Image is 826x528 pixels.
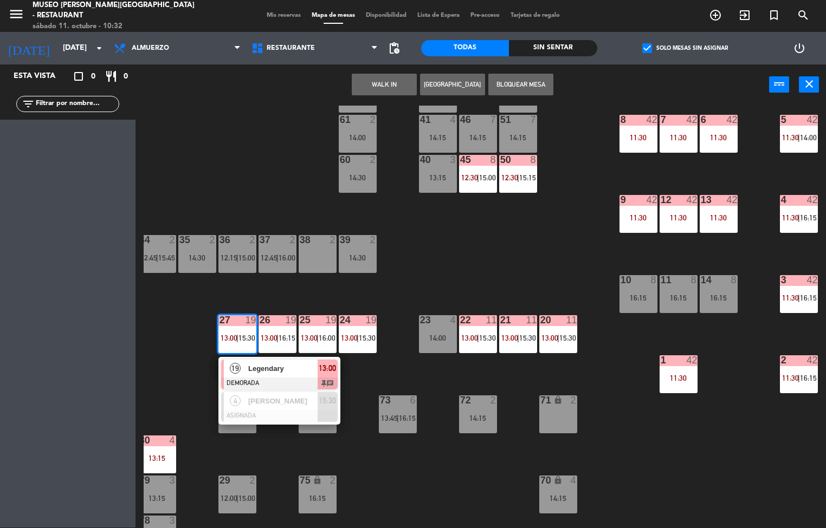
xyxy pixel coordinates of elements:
span: | [517,173,519,182]
i: crop_square [72,70,85,83]
span: Tarjetas de regalo [505,12,565,18]
span: | [397,414,399,422]
span: 15:45 [158,253,175,262]
span: | [276,253,279,262]
span: pending_actions [388,42,401,55]
div: 16:15 [660,294,698,302]
span: check_box [642,43,652,53]
div: 22 [460,315,461,325]
div: 42 [806,195,817,205]
div: 8 [530,155,537,165]
div: 2 [370,235,376,245]
div: 13:15 [138,454,176,462]
div: 8 [490,155,496,165]
span: Disponibilidad [360,12,412,18]
i: filter_list [22,97,35,110]
i: search [797,9,810,22]
div: 14:15 [419,134,457,141]
span: 16:15 [800,294,817,302]
span: 15:30 [238,334,255,342]
div: 2 [370,115,376,125]
div: 71 [540,395,541,405]
i: lock [553,475,563,485]
div: 14:15 [539,494,577,502]
button: WALK IN [352,74,417,95]
div: 40 [420,155,421,165]
span: 0 [124,70,128,83]
span: 11:30 [782,374,799,382]
span: 12:00 [221,494,237,503]
span: | [798,294,800,302]
i: arrow_drop_down [93,42,106,55]
i: add_circle_outline [709,9,722,22]
span: | [276,334,279,342]
span: 16:00 [319,334,335,342]
span: 15:30 [479,334,496,342]
span: Restaurante [267,44,315,52]
i: lock [313,475,322,485]
span: 13:00 [319,362,336,375]
span: 15:00 [238,494,255,503]
div: 42 [646,115,657,125]
div: 7 [490,115,496,125]
div: 42 [806,275,817,285]
div: 3 [169,516,176,525]
div: 5 [781,115,782,125]
div: Esta vista [5,70,78,83]
span: | [798,133,800,142]
span: 15:00 [479,173,496,182]
div: 11 [526,315,537,325]
div: 2 [490,395,496,405]
div: 4 [450,315,456,325]
div: 2 [330,235,336,245]
button: [GEOGRAPHIC_DATA] [420,74,485,95]
div: 8 [650,275,657,285]
div: 41 [420,115,421,125]
span: | [798,374,800,382]
div: 42 [686,195,697,205]
div: 2 [570,395,577,405]
div: 14:00 [339,134,377,141]
div: sábado 11. octubre - 10:32 [33,21,198,32]
span: 19 [230,363,241,374]
input: Filtrar por nombre... [35,98,119,110]
span: 16:15 [800,213,817,222]
span: 11:30 [782,294,799,302]
span: 15:30 [559,334,576,342]
div: 2 [330,475,336,485]
i: power_input [773,77,786,90]
div: 14:30 [339,254,377,262]
span: 13:00 [541,334,558,342]
span: 12:45 [140,253,157,262]
i: lock [553,395,563,405]
div: 2 [249,475,256,485]
span: | [477,173,479,182]
span: | [236,253,238,262]
div: 72 [460,395,461,405]
div: 2 [169,235,176,245]
button: Bloquear Mesa [488,74,553,95]
i: menu [8,6,24,22]
div: 42 [646,195,657,205]
div: 11:30 [700,134,738,141]
div: 11:30 [619,134,657,141]
div: 23 [420,315,421,325]
span: Mapa de mesas [306,12,360,18]
div: 11 [566,315,577,325]
div: 19 [285,315,296,325]
div: 16:15 [299,494,337,502]
span: Lista de Espera [412,12,465,18]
